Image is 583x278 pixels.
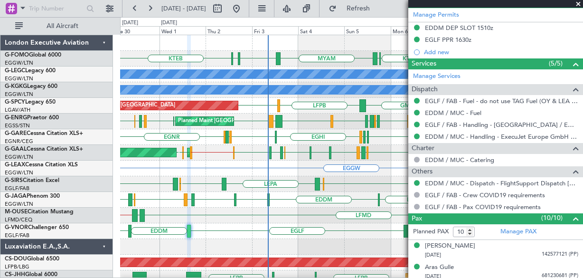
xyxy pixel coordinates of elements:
button: All Aircraft [10,19,103,34]
span: G-GARE [5,131,27,136]
span: Refresh [339,5,378,12]
span: Others [412,166,433,177]
a: EGGW/LTN [5,201,33,208]
a: G-JAGAPhenom 300 [5,193,60,199]
label: Planned PAX [413,227,449,237]
a: EGGW/LTN [5,169,33,176]
a: Manage Services [413,72,461,81]
div: Wed 1 [160,26,206,35]
a: EGGW/LTN [5,59,33,67]
span: Services [412,58,436,69]
span: Pax [412,213,422,224]
a: EGNR/CEG [5,138,33,145]
a: EGLF / FAB - Fuel - do not use TAG Fuel (OY & LEA only) EGLF / FAB [425,97,578,105]
a: EDDM / MUC - Catering [425,156,494,164]
div: [DATE] [122,19,138,27]
a: EGSS/STN [5,122,30,129]
a: LFPB/LBG [5,263,29,270]
a: G-LEGCLegacy 600 [5,68,56,74]
a: CS-JHHGlobal 6000 [5,272,57,278]
div: Tue 30 [113,26,159,35]
a: EGGW/LTN [5,75,33,82]
span: Charter [412,143,434,154]
a: G-LEAXCessna Citation XLS [5,162,78,168]
a: M-OUSECitation Mustang [5,209,74,215]
span: G-ENRG [5,115,27,121]
span: Dispatch [412,84,438,95]
a: EGGW/LTN [5,153,33,161]
a: G-VNORChallenger 650 [5,225,69,230]
a: EDDM / MUC - Handling - ExecuJet Europe GmbH EDDM / MUC [425,133,578,141]
div: Planned Maint [GEOGRAPHIC_DATA] ([GEOGRAPHIC_DATA]) [178,114,328,128]
span: 142577121 (PP) [542,250,578,259]
a: EGLF / FAB - Handling - [GEOGRAPHIC_DATA] / EGLF / FAB [425,121,578,129]
a: G-ENRGPraetor 600 [5,115,59,121]
span: G-FOMO [5,52,29,58]
a: Manage PAX [500,227,536,237]
span: M-OUSE [5,209,28,215]
div: EGLF PPR 1630z [425,36,471,44]
a: G-GAALCessna Citation XLS+ [5,146,83,152]
span: G-LEAX [5,162,25,168]
span: G-LEGC [5,68,25,74]
a: EGLF/FAB [5,232,29,239]
span: CS-DOU [5,256,27,262]
a: EGGW/LTN [5,91,33,98]
a: EGLF/FAB [5,185,29,192]
span: G-SIRS [5,178,23,183]
span: G-KGKG [5,84,27,89]
span: All Aircraft [25,23,100,29]
a: EGLF / FAB - Crew COVID19 requirements [425,191,545,199]
a: LGAV/ATH [5,106,30,114]
button: Refresh [324,1,381,16]
a: G-SIRSCitation Excel [5,178,59,183]
input: Trip Number [29,1,84,16]
div: Thu 2 [206,26,252,35]
span: [DATE] - [DATE] [161,4,206,13]
div: Aras Gulle [425,263,454,272]
div: Fri 3 [252,26,298,35]
div: EDDM DEP SLOT 1510z [425,24,493,32]
a: Manage Permits [413,10,459,20]
div: [PERSON_NAME] [425,241,475,251]
a: LFMD/CEQ [5,216,32,223]
span: [DATE] [425,251,441,259]
span: G-SPCY [5,99,25,105]
span: G-GAAL [5,146,27,152]
span: CS-JHH [5,272,25,278]
div: [DATE] [161,19,177,27]
a: EDDM / MUC - Dispatch - FlightSupport Dispatch [GEOGRAPHIC_DATA] [425,179,578,187]
a: EDDM / MUC - Fuel [425,109,481,117]
div: Sun 5 [344,26,390,35]
a: G-FOMOGlobal 6000 [5,52,61,58]
div: Planned Maint [GEOGRAPHIC_DATA] [85,98,175,113]
span: (5/5) [549,58,563,68]
span: (10/10) [541,213,563,223]
a: EGLF / FAB - Pax COVID19 requirements [425,203,541,211]
a: CS-DOUGlobal 6500 [5,256,59,262]
span: G-JAGA [5,193,27,199]
a: G-GARECessna Citation XLS+ [5,131,83,136]
div: Sat 4 [298,26,344,35]
a: G-SPCYLegacy 650 [5,99,56,105]
div: Mon 6 [391,26,437,35]
a: G-KGKGLegacy 600 [5,84,57,89]
span: G-VNOR [5,225,28,230]
div: Add new [424,48,578,56]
